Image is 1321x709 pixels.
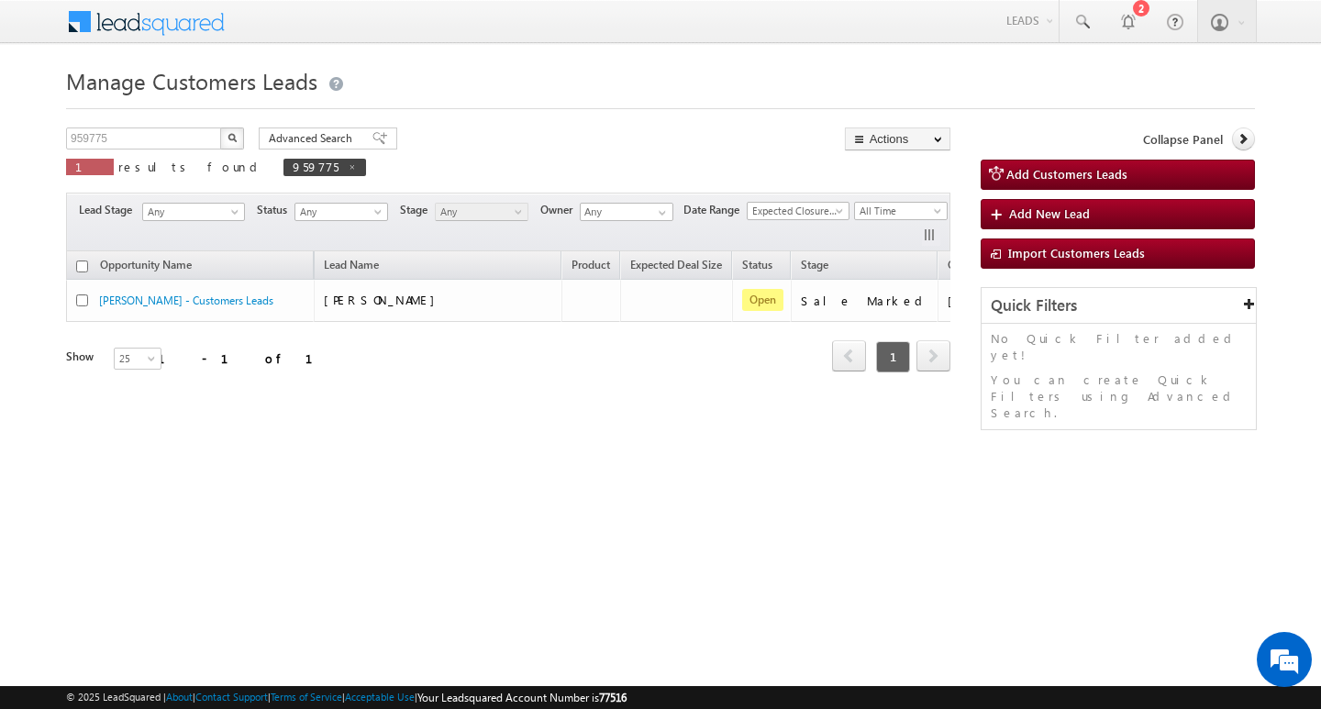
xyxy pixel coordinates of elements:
[982,288,1256,324] div: Quick Filters
[991,330,1247,363] p: No Quick Filter added yet!
[801,258,828,271] span: Stage
[1009,205,1090,221] span: Add New Lead
[118,159,264,174] span: results found
[916,340,950,371] span: next
[293,159,339,174] span: 959775
[435,203,528,221] a: Any
[621,255,731,279] a: Expected Deal Size
[747,202,849,220] a: Expected Closure Date
[158,348,335,369] div: 1 - 1 of 1
[269,130,358,147] span: Advanced Search
[733,255,782,279] a: Status
[66,689,627,706] span: © 2025 LeadSquared | | | | |
[876,341,910,372] span: 1
[294,203,388,221] a: Any
[142,203,245,221] a: Any
[948,293,1068,309] div: [PERSON_NAME]
[540,202,580,218] span: Owner
[228,133,237,142] img: Search
[832,342,866,371] a: prev
[792,255,838,279] a: Stage
[75,159,105,174] span: 1
[916,342,950,371] a: next
[436,204,523,220] span: Any
[91,255,201,279] a: Opportunity Name
[271,691,342,703] a: Terms of Service
[991,371,1247,421] p: You can create Quick Filters using Advanced Search.
[748,203,843,219] span: Expected Closure Date
[100,258,192,271] span: Opportunity Name
[1143,131,1223,148] span: Collapse Panel
[257,202,294,218] span: Status
[630,258,722,271] span: Expected Deal Size
[417,691,627,704] span: Your Leadsquared Account Number is
[580,203,673,221] input: Type to Search
[649,204,672,222] a: Show All Items
[66,66,317,95] span: Manage Customers Leads
[315,255,388,279] span: Lead Name
[195,691,268,703] a: Contact Support
[854,202,948,220] a: All Time
[855,203,942,219] span: All Time
[1008,245,1145,260] span: Import Customers Leads
[572,258,610,271] span: Product
[400,202,435,218] span: Stage
[114,348,161,370] a: 25
[66,349,99,365] div: Show
[166,691,193,703] a: About
[99,294,273,307] a: [PERSON_NAME] - Customers Leads
[1006,166,1127,182] span: Add Customers Leads
[324,292,444,307] span: [PERSON_NAME]
[115,350,163,367] span: 25
[845,127,950,150] button: Actions
[143,204,239,220] span: Any
[599,691,627,704] span: 77516
[801,293,929,309] div: Sale Marked
[295,204,383,220] span: Any
[683,202,747,218] span: Date Range
[76,260,88,272] input: Check all records
[345,691,415,703] a: Acceptable Use
[832,340,866,371] span: prev
[948,258,980,271] span: Owner
[79,202,139,218] span: Lead Stage
[742,289,783,311] span: Open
